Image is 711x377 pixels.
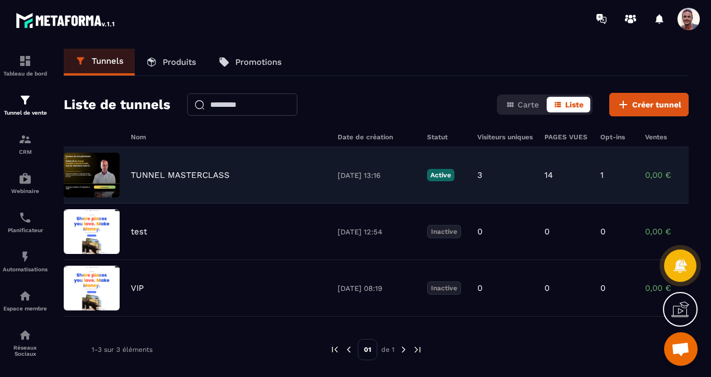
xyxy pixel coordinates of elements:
p: 1 [600,170,604,180]
p: 14 [544,170,553,180]
a: social-networksocial-networkRéseaux Sociaux [3,320,48,365]
a: formationformationCRM [3,124,48,163]
p: 0 [544,227,549,237]
p: Produits [163,57,196,67]
p: Réseaux Sociaux [3,345,48,357]
p: Active [427,169,454,181]
a: Tunnels [64,49,135,76]
p: Webinaire [3,188,48,194]
a: schedulerschedulerPlanificateur [3,202,48,242]
p: Promotions [235,57,282,67]
p: Inactive [427,281,461,295]
span: Carte [518,100,539,109]
h6: PAGES VUES [544,133,589,141]
img: prev [330,345,340,355]
h6: Nom [131,133,326,141]
p: 0 [544,283,549,293]
p: Tunnels [92,56,124,66]
p: 01 [358,339,377,360]
p: 0 [600,283,605,293]
a: Produits [135,49,207,76]
img: logo [16,10,116,30]
p: 0 [477,283,482,293]
button: Carte [499,97,546,112]
p: test [131,227,147,237]
img: image [64,266,120,310]
span: Liste [565,100,584,109]
img: formation [18,54,32,68]
p: 1-3 sur 3 éléments [92,346,153,354]
h6: Statut [427,133,466,141]
p: [DATE] 08:19 [338,284,416,293]
p: 0 [600,227,605,237]
img: image [64,153,120,197]
p: 0,00 € [645,283,701,293]
span: Créer tunnel [632,99,681,110]
img: formation [18,93,32,107]
button: Liste [547,97,590,112]
img: next [413,345,423,355]
img: next [399,345,409,355]
p: de 1 [381,345,395,354]
img: automations [18,250,32,263]
p: 0 [477,227,482,237]
p: Inactive [427,225,461,238]
p: 0,00 € [645,170,701,180]
h6: Visiteurs uniques [477,133,533,141]
p: 0,00 € [645,227,701,237]
img: image [64,209,120,254]
a: automationsautomationsAutomatisations [3,242,48,281]
a: formationformationTableau de bord [3,46,48,85]
img: prev [344,345,354,355]
a: automationsautomationsEspace membre [3,281,48,320]
button: Créer tunnel [609,93,689,116]
h2: Liste de tunnels [64,93,170,116]
img: automations [18,289,32,303]
h6: Ventes [645,133,701,141]
a: Ouvrir le chat [664,332,698,366]
p: Tableau de bord [3,70,48,77]
p: TUNNEL MASTERCLASS [131,170,230,180]
p: Tunnel de vente [3,110,48,116]
h6: Date de création [338,133,416,141]
p: Automatisations [3,266,48,272]
h6: Opt-ins [600,133,634,141]
a: formationformationTunnel de vente [3,85,48,124]
p: CRM [3,149,48,155]
p: [DATE] 13:16 [338,171,416,180]
a: automationsautomationsWebinaire [3,163,48,202]
p: Espace membre [3,305,48,312]
img: automations [18,172,32,185]
img: formation [18,133,32,146]
p: VIP [131,283,144,293]
p: 3 [477,170,482,180]
img: scheduler [18,211,32,224]
p: Planificateur [3,227,48,233]
img: social-network [18,328,32,342]
a: Promotions [207,49,293,76]
p: [DATE] 12:54 [338,228,416,236]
